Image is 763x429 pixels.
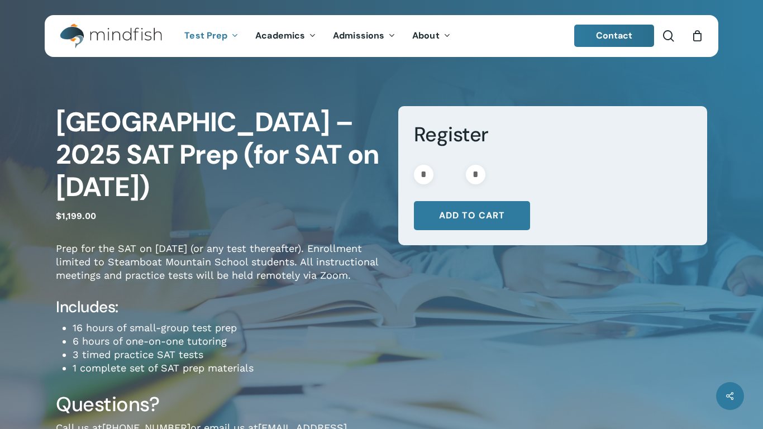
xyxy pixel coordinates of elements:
[404,31,459,41] a: About
[574,25,655,47] a: Contact
[73,348,381,361] li: 3 timed practice SAT tests
[73,361,381,375] li: 1 complete set of SAT prep materials
[176,31,247,41] a: Test Prep
[176,15,459,57] nav: Main Menu
[414,201,530,230] button: Add to cart
[73,335,381,348] li: 6 hours of one-on-one tutoring
[596,30,633,41] span: Contact
[56,297,381,317] h4: Includes:
[255,30,305,41] span: Academics
[56,392,381,417] h3: Questions?
[73,321,381,335] li: 16 hours of small-group test prep
[412,30,440,41] span: About
[414,122,692,147] h3: Register
[56,106,381,203] h1: [GEOGRAPHIC_DATA] – 2025 SAT Prep (for SAT on [DATE])
[56,242,381,297] p: Prep for the SAT on [DATE] (or any test thereafter). Enrollment limited to Steamboat Mountain Sch...
[325,31,404,41] a: Admissions
[184,30,227,41] span: Test Prep
[56,211,61,221] span: $
[333,30,384,41] span: Admissions
[56,211,96,221] bdi: 1,199.00
[45,15,718,57] header: Main Menu
[691,30,703,42] a: Cart
[247,31,325,41] a: Academics
[437,165,462,184] input: Product quantity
